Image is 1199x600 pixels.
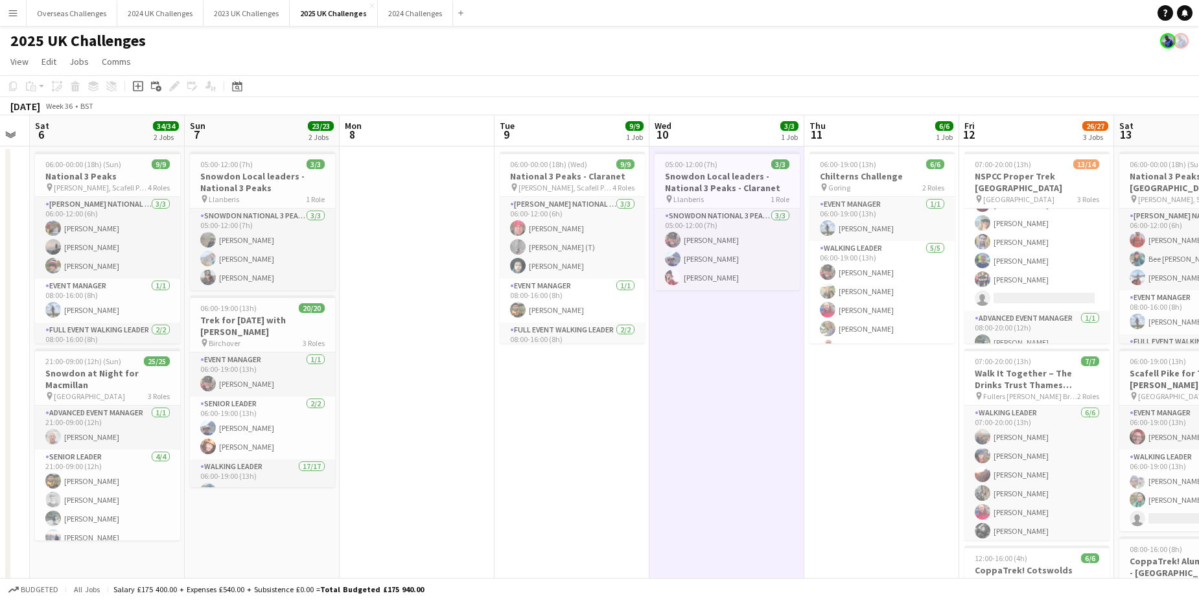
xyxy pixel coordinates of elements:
app-user-avatar: Andy Baker [1160,33,1176,49]
div: [DATE] [10,100,40,113]
a: Edit [36,53,62,70]
button: Budgeted [6,583,60,597]
span: Total Budgeted £175 940.00 [320,584,424,594]
button: 2024 UK Challenges [117,1,204,26]
app-user-avatar: Andy Baker [1173,33,1189,49]
span: Comms [102,56,131,67]
div: Salary £175 400.00 + Expenses £540.00 + Subsistence £0.00 = [113,584,424,594]
button: 2024 Challenges [378,1,453,26]
span: Week 36 [43,101,75,111]
span: All jobs [71,584,102,594]
h1: 2025 UK Challenges [10,31,146,51]
span: Budgeted [21,585,58,594]
a: Jobs [64,53,94,70]
button: Overseas Challenges [27,1,117,26]
button: 2023 UK Challenges [204,1,290,26]
span: Edit [41,56,56,67]
a: View [5,53,34,70]
a: Comms [97,53,136,70]
span: View [10,56,29,67]
div: BST [80,101,93,111]
button: 2025 UK Challenges [290,1,378,26]
span: Jobs [69,56,89,67]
